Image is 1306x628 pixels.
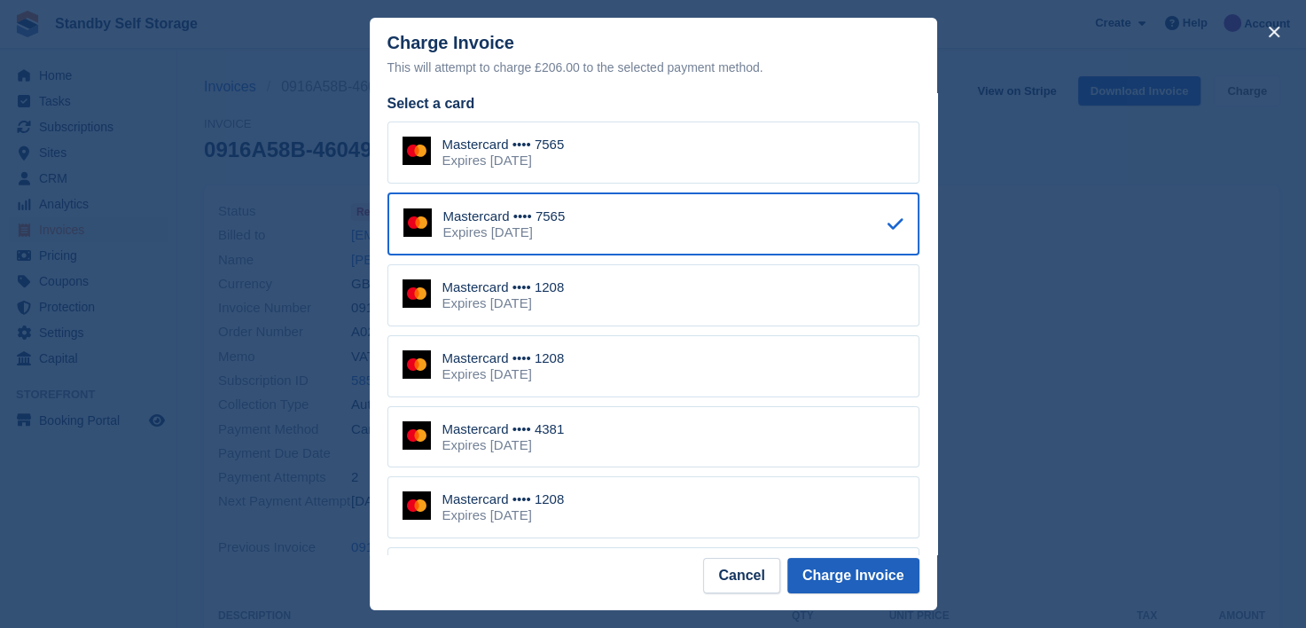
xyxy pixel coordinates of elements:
div: Mastercard •••• 4381 [442,421,565,437]
div: Mastercard •••• 1208 [442,279,565,295]
img: Mastercard Logo [403,421,431,450]
div: Expires [DATE] [442,437,565,453]
img: Mastercard Logo [403,208,432,237]
div: Mastercard •••• 7565 [442,137,565,153]
div: Mastercard •••• 1208 [442,491,565,507]
button: close [1260,18,1288,46]
img: Mastercard Logo [403,350,431,379]
div: Expires [DATE] [442,507,565,523]
div: Expires [DATE] [442,366,565,382]
button: Cancel [703,558,779,593]
button: Charge Invoice [787,558,919,593]
div: This will attempt to charge £206.00 to the selected payment method. [387,57,919,78]
img: Mastercard Logo [403,137,431,165]
div: Expires [DATE] [442,295,565,311]
div: Select a card [387,93,919,114]
img: Mastercard Logo [403,491,431,520]
img: Mastercard Logo [403,279,431,308]
div: Expires [DATE] [442,153,565,169]
div: Expires [DATE] [443,224,566,240]
div: Charge Invoice [387,33,919,78]
div: Mastercard •••• 1208 [442,350,565,366]
div: Mastercard •••• 7565 [443,208,566,224]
